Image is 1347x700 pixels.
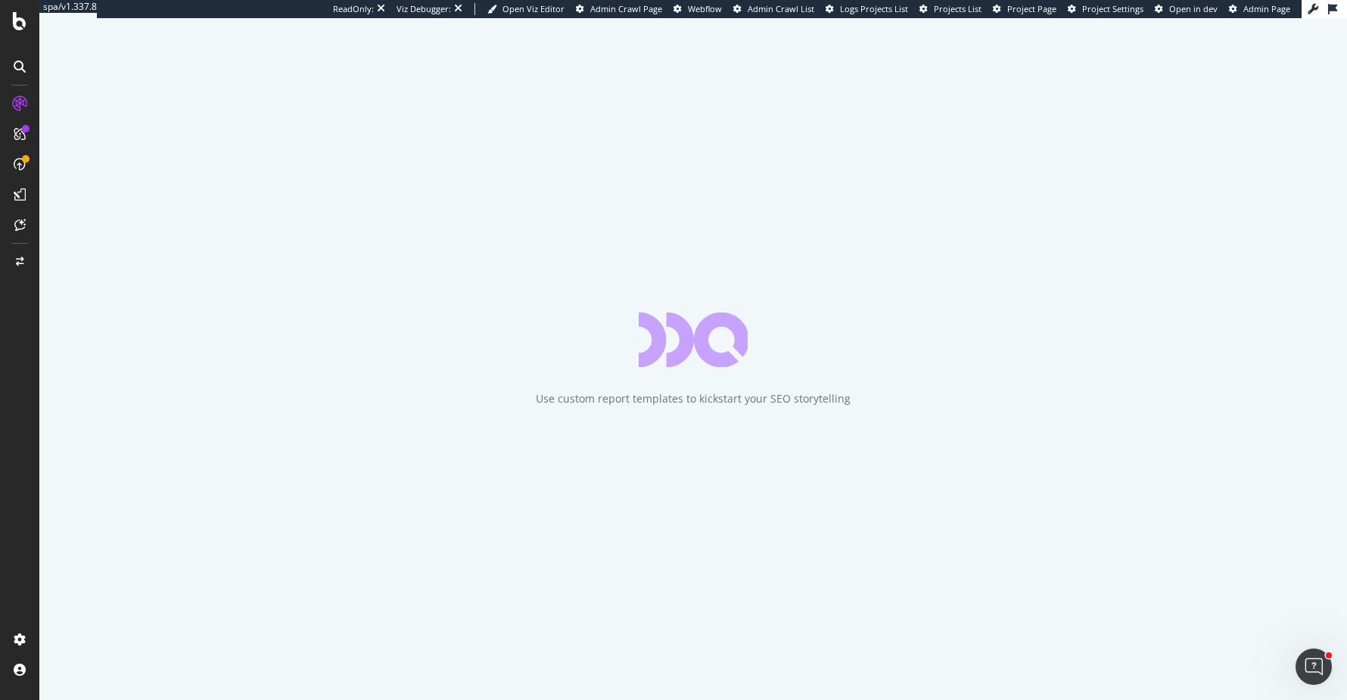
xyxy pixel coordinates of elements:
[639,313,748,367] div: animation
[1068,3,1143,15] a: Project Settings
[1169,3,1218,14] span: Open in dev
[1155,3,1218,15] a: Open in dev
[993,3,1056,15] a: Project Page
[733,3,814,15] a: Admin Crawl List
[536,391,851,406] div: Use custom report templates to kickstart your SEO storytelling
[1229,3,1290,15] a: Admin Page
[673,3,722,15] a: Webflow
[590,3,662,14] span: Admin Crawl Page
[826,3,908,15] a: Logs Projects List
[919,3,981,15] a: Projects List
[397,3,451,15] div: Viz Debugger:
[840,3,908,14] span: Logs Projects List
[688,3,722,14] span: Webflow
[934,3,981,14] span: Projects List
[576,3,662,15] a: Admin Crawl Page
[487,3,565,15] a: Open Viz Editor
[1296,649,1332,685] iframe: Intercom live chat
[1007,3,1056,14] span: Project Page
[748,3,814,14] span: Admin Crawl List
[333,3,374,15] div: ReadOnly:
[1243,3,1290,14] span: Admin Page
[1082,3,1143,14] span: Project Settings
[502,3,565,14] span: Open Viz Editor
